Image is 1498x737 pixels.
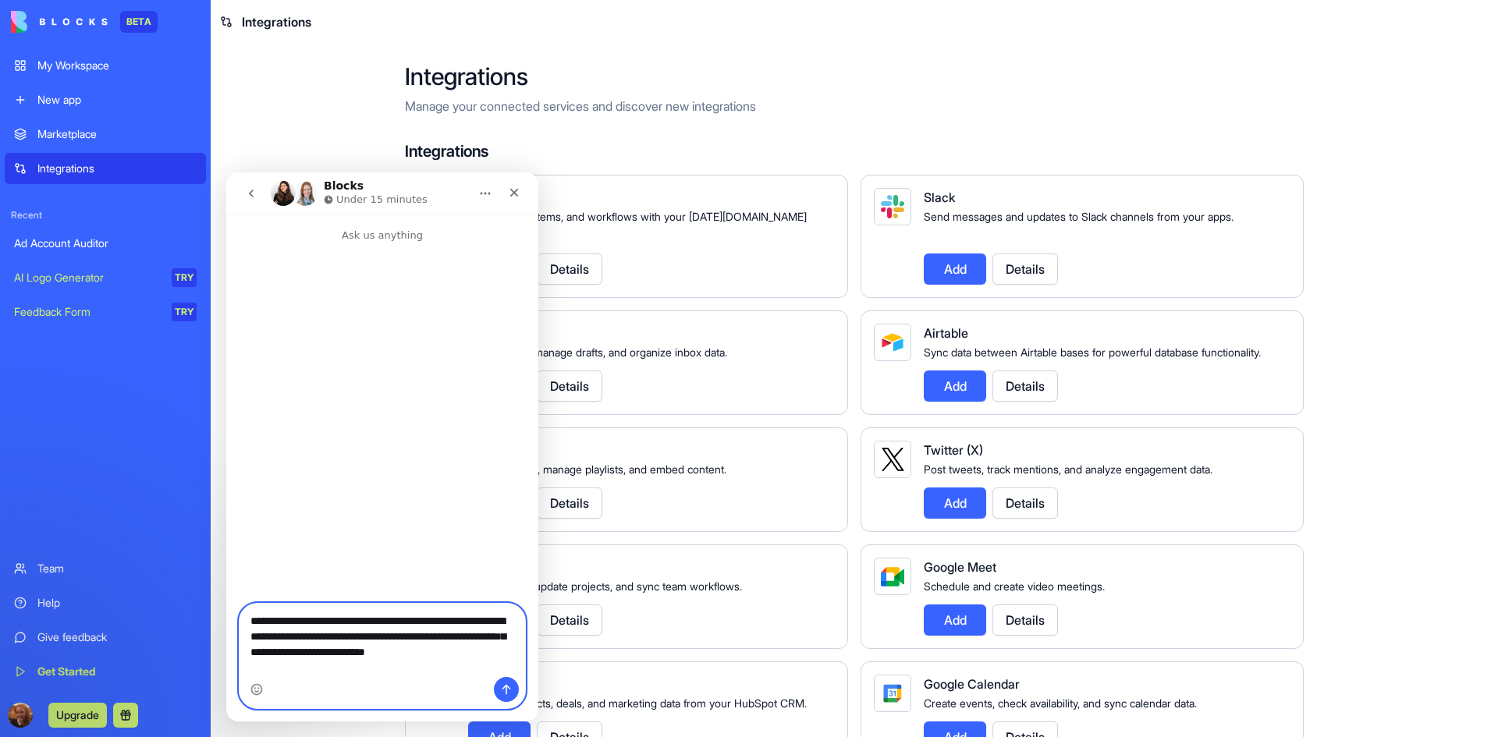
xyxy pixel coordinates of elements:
div: Get Started [37,664,197,679]
span: Create tasks, update projects, and sync team workflows. [468,579,742,593]
span: Send emails, manage drafts, and organize inbox data. [468,345,727,359]
span: Recent [5,209,206,221]
div: Feedback Form [14,304,161,320]
div: Team [37,561,197,576]
span: Schedule and create video meetings. [924,579,1105,593]
div: TRY [172,303,197,321]
a: Ad Account Auditor [5,228,206,259]
span: Upload videos, manage playlists, and embed content. [468,462,726,476]
button: Details [537,487,602,519]
button: Send a message… [268,505,293,530]
span: Manage contacts, deals, and marketing data from your HubSpot CRM. [468,696,807,710]
span: Sync boards, items, and workflows with your [DATE][DOMAIN_NAME] account. [468,210,807,242]
h4: Integrations [405,140,1304,162]
img: ACg8ocKW1DqRt3DzdFhaMOehSF_DUco4x3vN4-i2MIuDdUBhkNTw4YU=s96-c [8,703,33,728]
button: Add [924,253,986,285]
a: Upgrade [48,707,107,722]
div: Marketplace [37,126,197,142]
button: Details [537,253,602,285]
div: Help [37,595,197,611]
div: Ad Account Auditor [14,236,197,251]
a: Give feedback [5,622,206,653]
span: Google Meet [924,559,996,575]
div: Integrations [37,161,197,176]
button: Details [992,487,1058,519]
button: Add [924,370,986,402]
button: Details [537,604,602,636]
span: Create events, check availability, and sync calendar data. [924,696,1197,710]
div: TRY [172,268,197,287]
button: Add [924,604,986,636]
p: Manage your connected services and discover new integrations [405,97,1304,115]
span: Twitter (X) [924,442,983,458]
a: AI Logo GeneratorTRY [5,262,206,293]
a: Integrations [5,153,206,184]
div: BETA [120,11,158,33]
h2: Integrations [405,62,1304,90]
button: Details [992,253,1058,285]
div: New app [37,92,197,108]
div: My Workspace [37,58,197,73]
span: Google Calendar [924,676,1020,692]
span: Airtable [924,325,968,341]
button: Details [537,370,602,402]
span: Slack [924,190,955,205]
a: Help [5,587,206,618]
a: Marketplace [5,119,206,150]
button: Upgrade [48,703,107,728]
div: AI Logo Generator [14,270,161,285]
iframe: Intercom live chat [226,172,538,721]
button: Details [992,604,1058,636]
a: Get Started [5,656,206,687]
button: Add [924,487,986,519]
a: New app [5,84,206,115]
div: Give feedback [37,629,197,645]
a: BETA [11,11,158,33]
a: Team [5,553,206,584]
button: Details [992,370,1058,402]
img: logo [11,11,108,33]
span: Integrations [242,12,311,31]
a: Feedback FormTRY [5,296,206,328]
span: Sync data between Airtable bases for powerful database functionality. [924,345,1261,359]
span: Post tweets, track mentions, and analyze engagement data. [924,462,1212,476]
a: My Workspace [5,50,206,81]
span: Send messages and updates to Slack channels from your apps. [924,210,1234,223]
